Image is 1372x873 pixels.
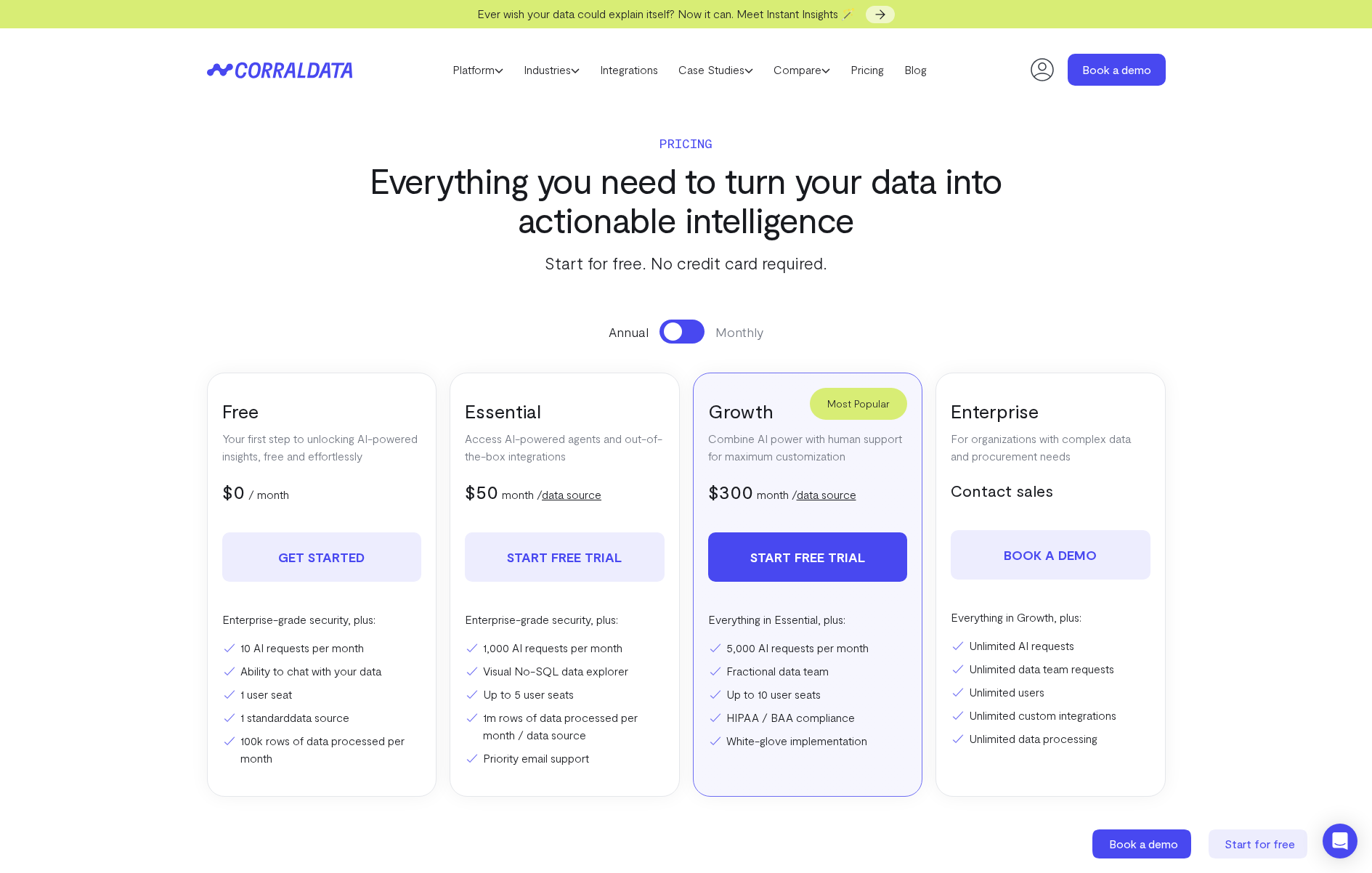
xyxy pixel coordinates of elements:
p: Enterprise-grade security, plus: [222,611,422,628]
a: data source [290,710,349,724]
a: data source [542,487,601,501]
li: Unlimited custom integrations [951,707,1150,724]
li: White-glove implementation [708,732,908,750]
span: Ever wish your data could explain itself? Now it can. Meet Instant Insights 🪄 [477,7,856,20]
h3: Free [222,399,422,423]
li: Unlimited users [951,683,1150,701]
a: Case Studies [668,59,763,81]
li: Ability to chat with your data [222,662,422,680]
li: 1,000 AI requests per month [465,639,665,657]
h5: Contact sales [951,479,1150,501]
li: Priority email support [465,750,665,767]
h3: Enterprise [951,399,1150,423]
p: Access AI-powered agents and out-of-the-box integrations [465,430,665,465]
p: Enterprise-grade security, plus: [465,611,665,628]
li: Up to 10 user seats [708,686,908,703]
a: Start for free [1209,829,1310,858]
p: Combine AI power with human support for maximum customization [708,430,908,465]
a: data source [797,487,856,501]
div: Most Popular [810,388,907,420]
li: HIPAA / BAA compliance [708,709,908,726]
p: month / [757,486,856,503]
a: Industries [514,59,590,81]
h3: Growth [708,399,908,423]
a: Pricing [840,59,894,81]
li: Visual No-SQL data explorer [465,662,665,680]
a: Book a demo [951,530,1150,580]
span: Book a demo [1109,837,1178,850]
a: Get Started [222,532,422,582]
li: Unlimited data team requests [951,660,1150,678]
li: 1m rows of data processed per month / data source [465,709,665,744]
p: Start for free. No credit card required. [348,250,1025,276]
li: Up to 5 user seats [465,686,665,703]
p: Pricing [348,133,1025,153]
li: Unlimited AI requests [951,637,1150,654]
a: Start free trial [708,532,908,582]
span: $50 [465,480,498,503]
li: 10 AI requests per month [222,639,422,657]
p: Everything in Essential, plus: [708,611,908,628]
span: $0 [222,480,245,503]
li: Unlimited data processing [951,730,1150,747]
span: Annual [609,322,649,341]
p: For organizations with complex data and procurement needs [951,430,1150,465]
a: Start free trial [465,532,665,582]
a: Blog [894,59,937,81]
span: Monthly [715,322,763,341]
li: 1 user seat [222,686,422,703]
a: Platform [442,59,514,81]
span: Start for free [1225,837,1295,850]
div: Open Intercom Messenger [1323,824,1357,858]
a: Book a demo [1068,54,1166,86]
p: month / [502,486,601,503]
p: Your first step to unlocking AI-powered insights, free and effortlessly [222,430,422,465]
a: Compare [763,59,840,81]
h3: Everything you need to turn your data into actionable intelligence [348,161,1025,239]
a: Book a demo [1092,829,1194,858]
li: 5,000 AI requests per month [708,639,908,657]
li: Fractional data team [708,662,908,680]
a: Integrations [590,59,668,81]
h3: Essential [465,399,665,423]
p: / month [248,486,289,503]
p: Everything in Growth, plus: [951,609,1150,626]
li: 100k rows of data processed per month [222,732,422,767]
span: $300 [708,480,753,503]
li: 1 standard [222,709,422,726]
